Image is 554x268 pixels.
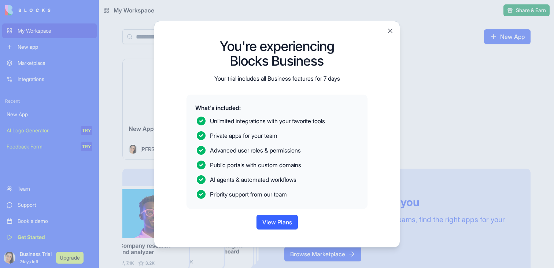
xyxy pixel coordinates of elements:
[256,215,298,230] button: View Plans
[387,27,394,34] button: Close
[210,144,301,155] div: Advanced user roles & permissions
[218,39,336,68] h1: You're experiencing Blocks Business
[214,74,340,83] p: Your trial includes all Business features for 7 days
[195,103,359,112] span: What's included:
[210,130,277,140] div: Private apps for your team
[210,115,325,125] div: Unlimited integrations with your favorite tools
[210,188,287,199] div: Priority support from our team
[210,174,296,184] div: AI agents & automated workflows
[210,159,301,169] div: Public portals with custom domains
